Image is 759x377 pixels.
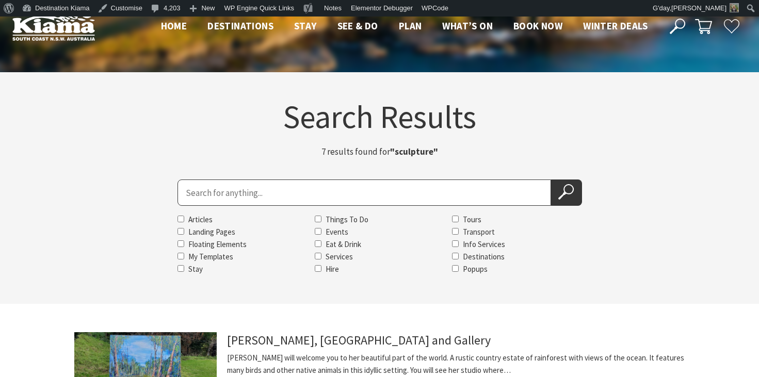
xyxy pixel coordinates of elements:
[326,264,339,274] label: Hire
[326,252,353,261] label: Services
[326,239,361,249] label: Eat & Drink
[583,20,648,32] span: Winter Deals
[188,264,203,274] label: Stay
[188,215,213,224] label: Articles
[227,332,491,348] a: [PERSON_NAME], [GEOGRAPHIC_DATA] and Gallery
[207,20,273,32] span: Destinations
[177,179,551,206] input: Search for:
[151,18,658,35] nav: Main Menu
[326,227,348,237] label: Events
[251,145,509,159] p: 7 results found for
[161,20,187,32] span: Home
[463,227,495,237] label: Transport
[74,101,685,133] h1: Search Results
[188,252,233,261] label: My Templates
[188,239,247,249] label: Floating Elements
[227,352,685,376] p: [PERSON_NAME] will welcome you to her beautiful part of the world. A rustic country estate of rai...
[390,146,438,157] strong: "sculpture"
[463,215,481,224] label: Tours
[442,20,493,32] span: What’s On
[513,20,562,32] span: Book now
[337,20,378,32] span: See & Do
[188,227,235,237] label: Landing Pages
[463,264,488,274] label: Popups
[730,3,739,12] img: Theresa-Mullan-1-30x30.png
[463,252,505,261] label: Destinations
[326,215,368,224] label: Things To Do
[294,20,317,32] span: Stay
[399,20,422,32] span: Plan
[671,4,726,12] span: [PERSON_NAME]
[463,239,505,249] label: Info Services
[12,12,95,41] img: Kiama Logo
